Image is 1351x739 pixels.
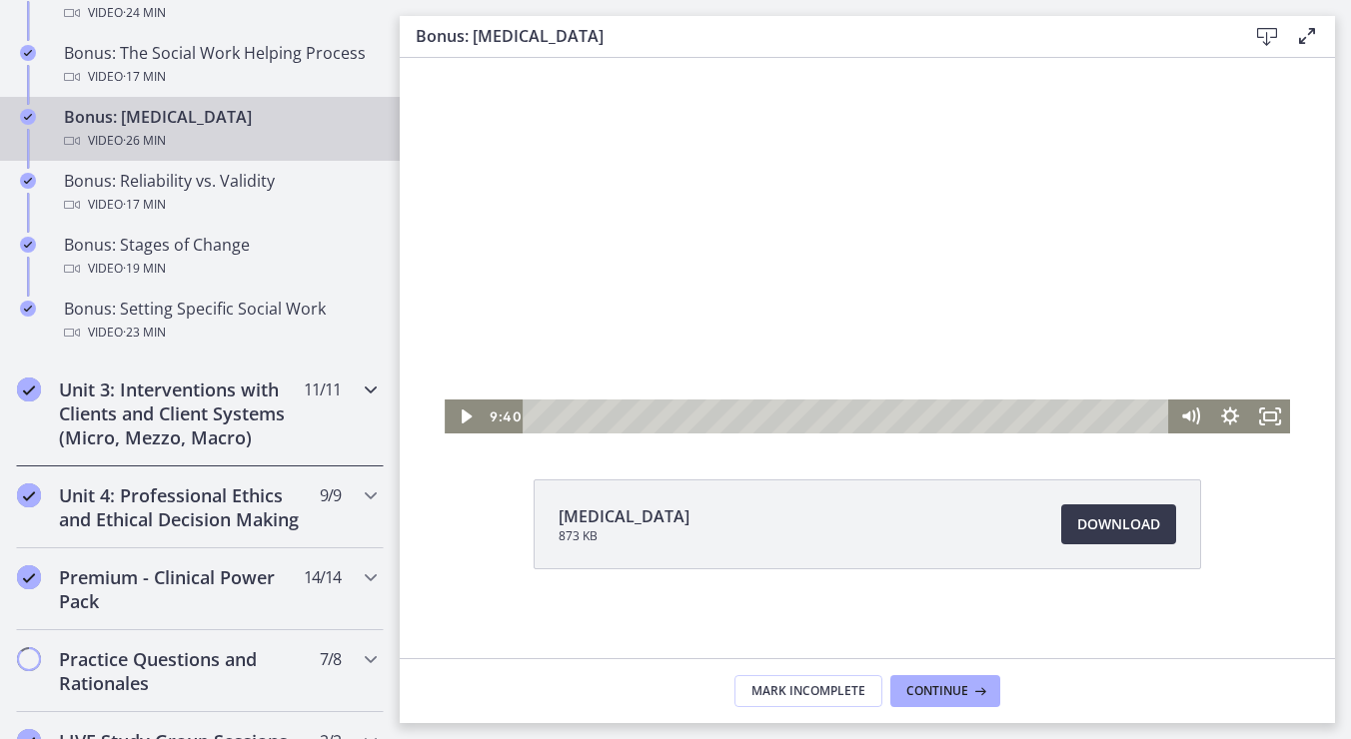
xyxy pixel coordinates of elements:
div: Bonus: Reliability vs. Validity [64,169,376,217]
span: [MEDICAL_DATA] [559,504,689,528]
div: Bonus: Stages of Change [64,233,376,281]
button: Continue [890,675,1000,707]
i: Completed [20,45,36,61]
div: Video [64,65,376,89]
span: · 26 min [123,129,166,153]
div: Video [64,193,376,217]
i: Completed [20,301,36,317]
h2: Premium - Clinical Power Pack [59,565,303,613]
div: Video [64,129,376,153]
button: Mark Incomplete [734,675,882,707]
span: 14 / 14 [304,565,341,589]
h3: Bonus: [MEDICAL_DATA] [416,24,1215,48]
span: · 17 min [123,65,166,89]
div: Video [64,1,376,25]
h2: Practice Questions and Rationales [59,647,303,695]
h2: Unit 3: Interventions with Clients and Client Systems (Micro, Mezzo, Macro) [59,377,303,449]
i: Completed [20,109,36,125]
i: Completed [20,237,36,253]
i: Completed [17,565,41,589]
span: 7 / 8 [320,647,341,671]
div: Video [64,321,376,345]
div: Bonus: Setting Specific Social Work [64,297,376,345]
div: Bonus: The Social Work Helping Process [64,41,376,89]
a: Download [1061,504,1176,544]
div: Video [64,257,376,281]
i: Completed [17,483,41,507]
span: · 24 min [123,1,166,25]
span: 11 / 11 [304,377,341,401]
span: · 19 min [123,257,166,281]
span: 9 / 9 [320,483,341,507]
h2: Unit 4: Professional Ethics and Ethical Decision Making [59,483,303,531]
div: Bonus: [MEDICAL_DATA] [64,105,376,153]
i: Completed [17,377,41,401]
span: · 17 min [123,193,166,217]
span: Download [1077,512,1160,536]
span: Mark Incomplete [751,683,865,699]
span: · 23 min [123,321,166,345]
i: Completed [20,173,36,189]
span: Continue [906,683,968,699]
span: 873 KB [559,528,689,544]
